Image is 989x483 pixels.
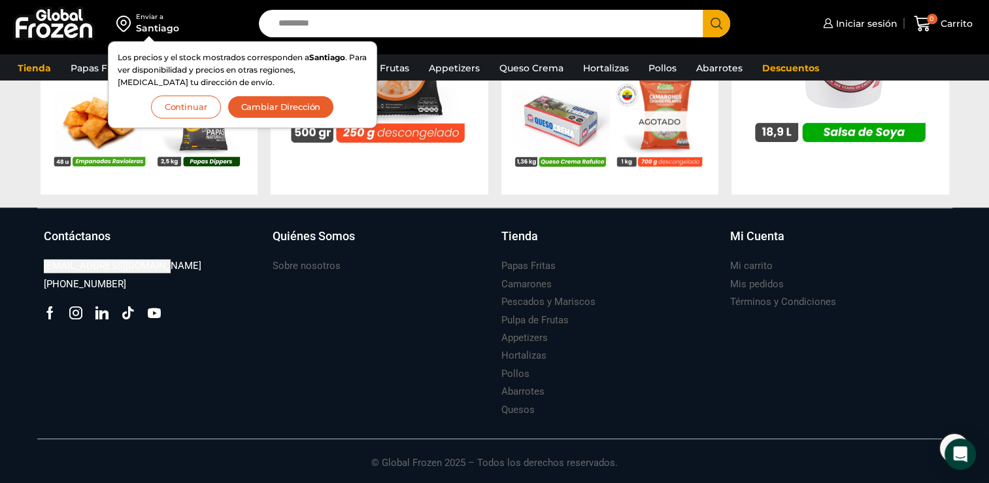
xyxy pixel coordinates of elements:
[44,228,260,258] a: Contáctanos
[64,56,134,80] a: Papas Fritas
[833,17,897,30] span: Iniciar sesión
[309,52,345,62] strong: Santiago
[227,96,335,118] button: Cambiar Dirección
[11,56,58,80] a: Tienda
[501,228,538,245] h3: Tienda
[730,276,784,293] a: Mis pedidos
[730,295,836,309] h3: Términos y Condiciones
[927,14,937,24] span: 0
[501,276,552,293] a: Camarones
[501,385,545,399] h3: Abarrotes
[501,259,556,273] h3: Papas Fritas
[690,56,749,80] a: Abarrotes
[937,17,973,30] span: Carrito
[501,383,545,401] a: Abarrotes
[501,403,535,417] h3: Quesos
[820,10,897,37] a: Iniciar sesión
[501,312,569,329] a: Pulpa de Frutas
[422,56,486,80] a: Appetizers
[37,439,952,471] p: © Global Frozen 2025 – Todos los derechos reservados.
[44,228,110,245] h3: Contáctanos
[273,228,355,245] h3: Quiénes Somos
[501,277,552,291] h3: Camarones
[273,257,341,275] a: Sobre nosotros
[577,56,635,80] a: Hortalizas
[501,367,529,381] h3: Pollos
[703,10,730,37] button: Search button
[730,259,773,273] h3: Mi carrito
[730,293,836,311] a: Términos y Condiciones
[501,331,548,345] h3: Appetizers
[44,257,201,275] a: [EMAIL_ADDRESS][DOMAIN_NAME]
[44,276,126,293] a: [PHONE_NUMBER]
[273,228,488,258] a: Quiénes Somos
[501,228,717,258] a: Tienda
[116,12,136,35] img: address-field-icon.svg
[493,56,570,80] a: Queso Crema
[945,438,976,470] div: Open Intercom Messenger
[136,22,179,35] div: Santiago
[501,257,556,275] a: Papas Fritas
[911,9,976,39] a: 0 Carrito
[501,365,529,383] a: Pollos
[756,56,826,80] a: Descuentos
[730,277,784,291] h3: Mis pedidos
[44,259,201,273] h3: [EMAIL_ADDRESS][DOMAIN_NAME]
[501,401,535,419] a: Quesos
[730,228,784,245] h3: Mi Cuenta
[501,347,546,365] a: Hortalizas
[642,56,683,80] a: Pollos
[151,96,221,118] button: Continuar
[730,228,946,258] a: Mi Cuenta
[501,295,595,309] h3: Pescados y Mariscos
[501,293,595,311] a: Pescados y Mariscos
[501,329,548,347] a: Appetizers
[629,111,689,132] p: Agotado
[501,313,569,327] h3: Pulpa de Frutas
[136,12,179,22] div: Enviar a
[44,277,126,291] h3: [PHONE_NUMBER]
[501,349,546,363] h3: Hortalizas
[118,51,367,89] p: Los precios y el stock mostrados corresponden a . Para ver disponibilidad y precios en otras regi...
[730,257,773,275] a: Mi carrito
[273,259,341,273] h3: Sobre nosotros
